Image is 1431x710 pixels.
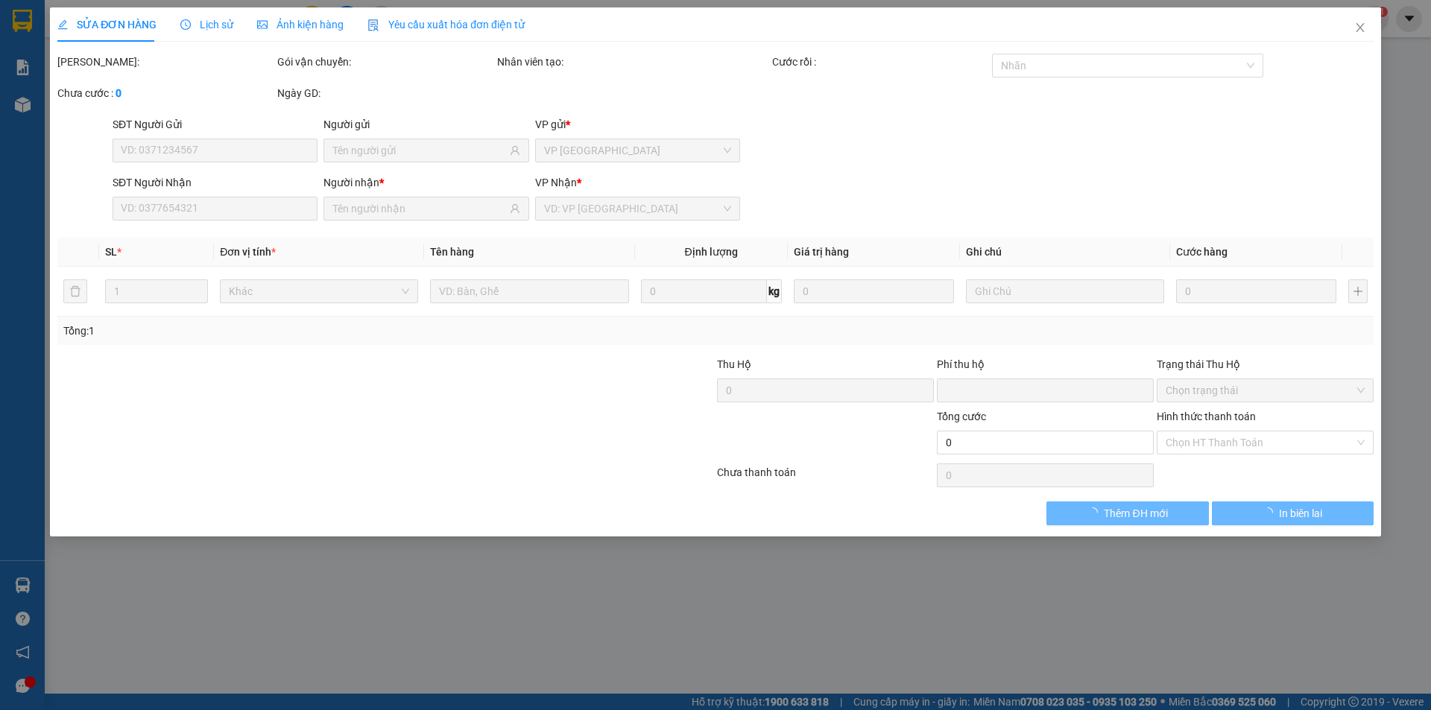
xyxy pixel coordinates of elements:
input: Ghi Chú [966,279,1164,303]
span: close [1354,22,1366,34]
b: 0 [116,87,121,99]
label: Hình thức thanh toán [1157,411,1256,422]
span: Cước hàng [1176,246,1228,258]
div: VP gửi [535,116,740,133]
span: edit [57,19,68,30]
div: Cước rồi : [772,54,989,70]
input: VD: Bàn, Ghế [430,279,628,303]
button: Close [1339,7,1381,49]
span: Giá trị hàng [794,246,849,258]
div: Nhân viên tạo: [497,54,769,70]
div: Chưa thanh toán [715,464,935,490]
span: kg [767,279,782,303]
img: icon [367,19,379,31]
div: Ngày GD: [277,85,494,101]
input: Tên người gửi [332,142,506,159]
span: VP Nhận [535,177,577,188]
div: Người gửi [323,116,528,133]
span: Tên hàng [430,246,474,258]
input: 0 [794,279,954,303]
span: Ảnh kiện hàng [257,19,344,31]
span: Đơn vị tính [220,246,276,258]
button: plus [1348,279,1368,303]
span: Khác [229,280,409,302]
input: Tên người nhận [332,200,506,217]
span: loading [1087,507,1104,518]
span: Tổng cước [937,411,986,422]
span: user [510,145,520,156]
span: In biên lai [1279,505,1322,522]
span: Thêm ĐH mới [1104,505,1167,522]
div: Trạng thái Thu Hộ [1157,356,1374,373]
span: clock-circle [180,19,191,30]
span: SỬA ĐƠN HÀNG [57,19,157,31]
div: Phí thu hộ [937,356,1154,378]
input: 0 [1176,279,1336,303]
span: Yêu cầu xuất hóa đơn điện tử [367,19,525,31]
button: delete [63,279,87,303]
button: In biên lai [1212,501,1374,525]
span: VP Bắc Ninh [544,139,731,162]
span: Lịch sử [180,19,233,31]
div: Gói vận chuyển: [277,54,494,70]
span: SL [105,246,117,258]
div: [PERSON_NAME]: [57,54,274,70]
th: Ghi chú [960,238,1170,267]
span: loading [1263,507,1279,518]
button: Thêm ĐH mới [1046,501,1208,525]
div: Người nhận [323,174,528,191]
span: user [510,203,520,214]
div: SĐT Người Gửi [113,116,318,133]
span: Định lượng [685,246,738,258]
span: Chọn trạng thái [1166,379,1365,402]
div: Chưa cước : [57,85,274,101]
div: SĐT Người Nhận [113,174,318,191]
div: Tổng: 1 [63,323,552,339]
span: picture [257,19,268,30]
span: Thu Hộ [717,358,751,370]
